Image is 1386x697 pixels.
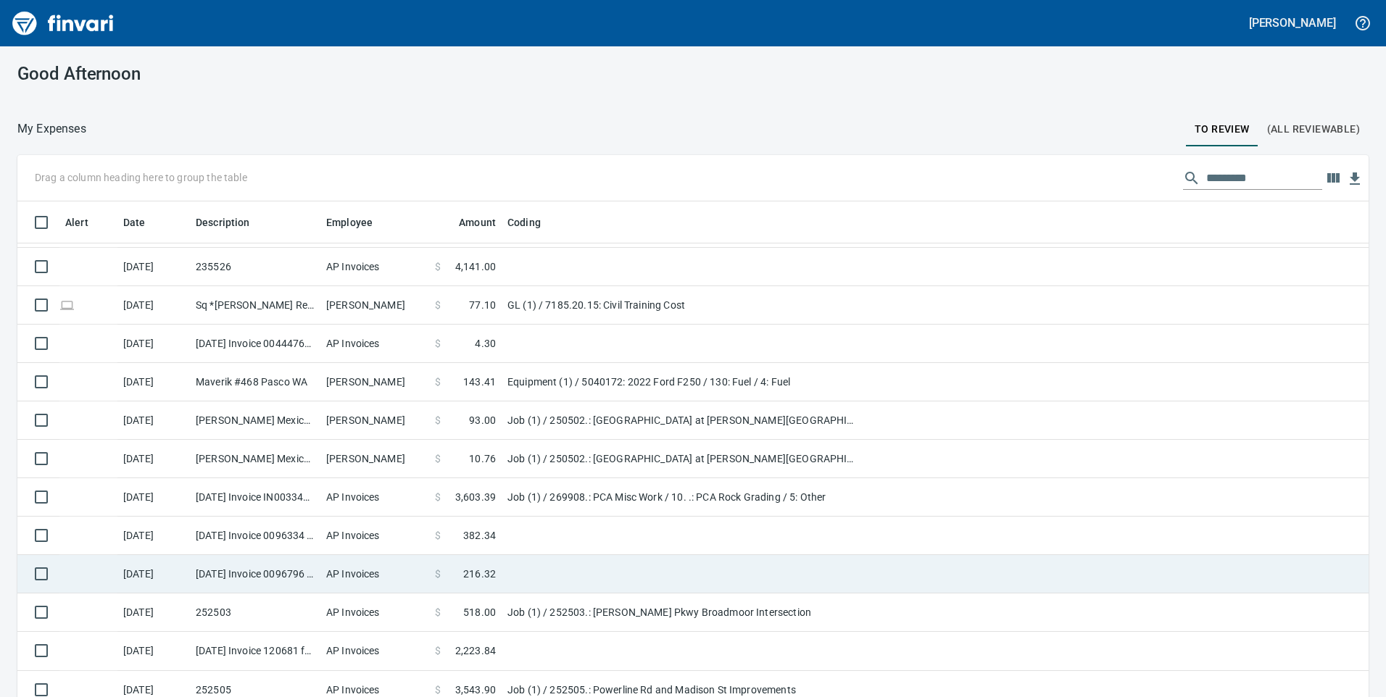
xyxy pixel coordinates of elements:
td: GL (1) / 7185.20.15: Civil Training Cost [502,286,864,325]
td: Sq *[PERSON_NAME] RestauraN [DOMAIN_NAME] WA [190,286,320,325]
span: 10.76 [469,451,496,466]
span: $ [435,528,441,543]
button: [PERSON_NAME] [1245,12,1340,34]
span: $ [435,451,441,466]
td: [PERSON_NAME] Mexican Food Nampa ID [190,401,320,440]
span: Alert [65,214,107,231]
td: [DATE] [117,478,190,517]
td: [DATE] [117,248,190,286]
span: To Review [1195,120,1250,138]
td: Job (1) / 269908.: PCA Misc Work / 10. .: PCA Rock Grading / 5: Other [502,478,864,517]
span: Employee [326,214,391,231]
td: [PERSON_NAME] [320,401,429,440]
span: Amount [440,214,496,231]
td: [PERSON_NAME] Mexican Food Nampa ID [190,440,320,478]
nav: breadcrumb [17,120,86,138]
td: [DATE] [117,593,190,632]
span: $ [435,643,441,658]
td: [DATE] Invoice 0096796 from [PERSON_NAME] Enterprises Inc (1-10368) [190,555,320,593]
td: [DATE] Invoice 0096334 from [PERSON_NAME] Enterprises Inc (1-10368) [190,517,320,555]
td: [DATE] Invoice 0044476536 from [MEDICAL_DATA] Industrial (1-30405) [190,325,320,363]
td: Maverik #468 Pasco WA [190,363,320,401]
span: Date [123,214,165,231]
span: 2,223.84 [455,643,496,658]
button: Choose columns to display [1322,167,1344,189]
td: Job (1) / 252503.: [PERSON_NAME] Pkwy Broadmoor Intersection [502,593,864,632]
span: 143.41 [463,375,496,389]
td: [PERSON_NAME] [320,286,429,325]
td: [DATE] Invoice 120681 from CONCRETE SPECIAL TIES, INC (1-11162) [190,632,320,670]
span: 3,603.39 [455,490,496,504]
td: [DATE] [117,632,190,670]
td: AP Invoices [320,593,429,632]
button: Download table [1344,168,1366,190]
td: [DATE] [117,401,190,440]
span: Coding [507,214,541,231]
span: Employee [326,214,373,231]
span: (All Reviewable) [1267,120,1360,138]
td: [DATE] [117,363,190,401]
td: AP Invoices [320,325,429,363]
td: 235526 [190,248,320,286]
td: AP Invoices [320,478,429,517]
td: AP Invoices [320,555,429,593]
td: AP Invoices [320,248,429,286]
td: [DATE] [117,325,190,363]
h5: [PERSON_NAME] [1249,15,1336,30]
td: AP Invoices [320,632,429,670]
span: 4.30 [475,336,496,351]
span: $ [435,490,441,504]
td: 252503 [190,593,320,632]
span: $ [435,259,441,274]
span: Description [196,214,250,231]
span: 4,141.00 [455,259,496,274]
span: Description [196,214,269,231]
h3: Good Afternoon [17,64,444,84]
span: $ [435,567,441,581]
span: $ [435,683,441,697]
td: Job (1) / 250502.: [GEOGRAPHIC_DATA] at [PERSON_NAME][GEOGRAPHIC_DATA] / 1003. .: General Require... [502,440,864,478]
span: 3,543.90 [455,683,496,697]
td: [DATE] [117,517,190,555]
td: Equipment (1) / 5040172: 2022 Ford F250 / 130: Fuel / 4: Fuel [502,363,864,401]
span: Alert [65,214,88,231]
td: [DATE] [117,555,190,593]
p: My Expenses [17,120,86,138]
span: 518.00 [463,605,496,619]
span: Date [123,214,146,231]
img: Finvari [9,6,117,41]
td: Job (1) / 250502.: [GEOGRAPHIC_DATA] at [PERSON_NAME][GEOGRAPHIC_DATA] / 1003. .: General Require... [502,401,864,440]
td: AP Invoices [320,517,429,555]
span: 93.00 [469,413,496,427]
span: $ [435,605,441,619]
span: $ [435,336,441,351]
span: Coding [507,214,560,231]
td: [PERSON_NAME] [320,363,429,401]
span: 216.32 [463,567,496,581]
span: 382.34 [463,528,496,543]
span: $ [435,298,441,312]
span: $ [435,375,441,389]
td: [PERSON_NAME] [320,440,429,478]
td: [DATE] [117,286,190,325]
span: 77.10 [469,298,496,312]
span: Amount [459,214,496,231]
td: [DATE] Invoice IN003344651 from [GEOGRAPHIC_DATA] Equipment Co. (1-11113) [190,478,320,517]
span: Online transaction [59,300,75,309]
p: Drag a column heading here to group the table [35,170,247,185]
span: $ [435,413,441,427]
td: [DATE] [117,440,190,478]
